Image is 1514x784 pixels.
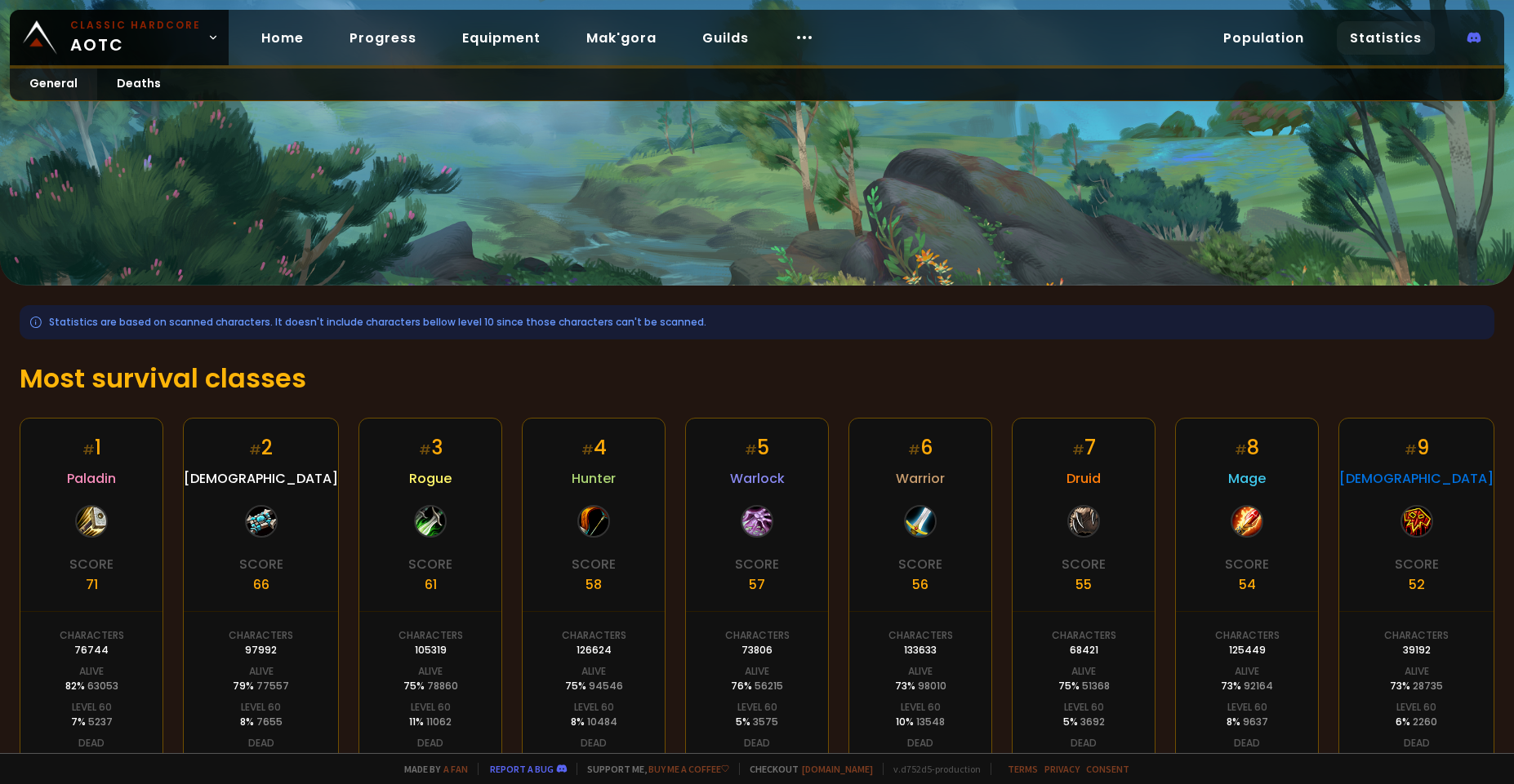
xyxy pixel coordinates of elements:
div: 52 [1409,574,1425,595]
div: 8 % [1227,715,1268,729]
small: # [908,441,920,459]
div: Dead [417,736,443,751]
div: Level 60 [574,700,614,715]
div: 18 % [69,751,114,765]
span: [DEMOGRAPHIC_DATA] [184,468,338,489]
span: Warlock [730,468,785,489]
a: Progress [336,21,430,55]
div: Characters [888,628,953,643]
span: Paladin [67,468,116,489]
div: Characters [1215,628,1280,643]
h1: Most survival classes [20,359,1494,398]
div: 58 [586,574,602,595]
div: 73 % [895,679,946,693]
div: 10 % [896,715,945,729]
span: 78860 [427,679,458,693]
div: Dead [1404,736,1430,751]
div: 71 [86,574,98,595]
span: 17589 [754,751,782,764]
div: Dead [744,736,770,751]
a: Buy me a coffee [648,763,729,775]
div: 1 [82,433,101,462]
span: AOTC [70,18,201,57]
div: Characters [399,628,463,643]
div: 97992 [245,643,277,658]
span: 17045 [1079,751,1109,764]
div: Score [735,554,779,574]
div: Score [408,554,452,574]
div: 57 [749,574,765,595]
div: 7 [1072,433,1096,462]
a: [DOMAIN_NAME] [802,763,873,775]
small: # [1072,441,1084,459]
div: 68421 [1070,643,1098,658]
span: [DEMOGRAPHIC_DATA] [1339,468,1494,489]
div: 4 [581,433,607,462]
div: Alive [745,664,769,679]
div: 76 % [731,679,783,693]
div: 3 [419,433,443,462]
span: 28735 [1413,679,1443,693]
div: 21 % [237,751,285,765]
div: 61 [425,574,437,595]
span: 5237 [88,715,113,729]
div: 54 [1239,574,1256,595]
div: 11 % [409,715,452,729]
div: 73 % [1221,679,1273,693]
div: Level 60 [241,700,281,715]
a: Statistics [1337,21,1435,55]
div: Score [1225,554,1269,574]
div: Alive [908,664,933,679]
span: 3575 [753,715,778,729]
div: 8 % [240,715,283,729]
div: Alive [249,664,274,679]
a: Terms [1008,763,1038,775]
span: 11062 [426,715,452,729]
small: # [1405,441,1417,459]
span: 13548 [916,715,945,729]
span: 92164 [1244,679,1273,693]
a: Equipment [449,21,554,55]
small: # [249,441,261,459]
span: 63053 [87,679,118,693]
div: Level 60 [72,700,112,715]
div: 82 % [65,679,118,693]
span: 3692 [1080,715,1105,729]
div: Level 60 [1064,700,1104,715]
small: # [745,441,757,459]
div: Level 60 [737,700,777,715]
div: 6 % [1396,715,1437,729]
div: Characters [725,628,790,643]
div: Dead [907,736,933,751]
div: 27 % [1391,751,1442,765]
div: Score [239,554,283,574]
a: Mak'gora [573,21,670,55]
a: Guilds [689,21,762,55]
div: 73 % [1390,679,1443,693]
a: a fan [443,763,468,775]
span: 7655 [256,715,283,729]
div: 6 [908,433,933,462]
span: 51368 [1082,679,1110,693]
div: Statistics are based on scanned characters. It doesn't include characters bellow level 10 since t... [20,305,1494,339]
div: Alive [79,664,104,679]
div: 7 % [71,715,113,729]
span: 20432 [254,751,285,764]
small: # [419,441,431,459]
div: 2 [249,433,273,462]
div: Score [1062,554,1106,574]
div: Characters [60,628,124,643]
span: 77557 [256,679,289,693]
div: Alive [418,664,443,679]
div: Score [1395,554,1439,574]
div: 5 % [736,715,778,729]
a: Deaths [97,69,180,100]
div: Level 60 [411,700,451,715]
a: Report a bug [490,763,554,775]
div: Level 60 [901,700,941,715]
span: 2260 [1413,715,1437,729]
div: 9 [1405,433,1429,462]
span: Made by [394,763,468,775]
a: General [10,69,97,100]
div: 25 % [570,751,618,765]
